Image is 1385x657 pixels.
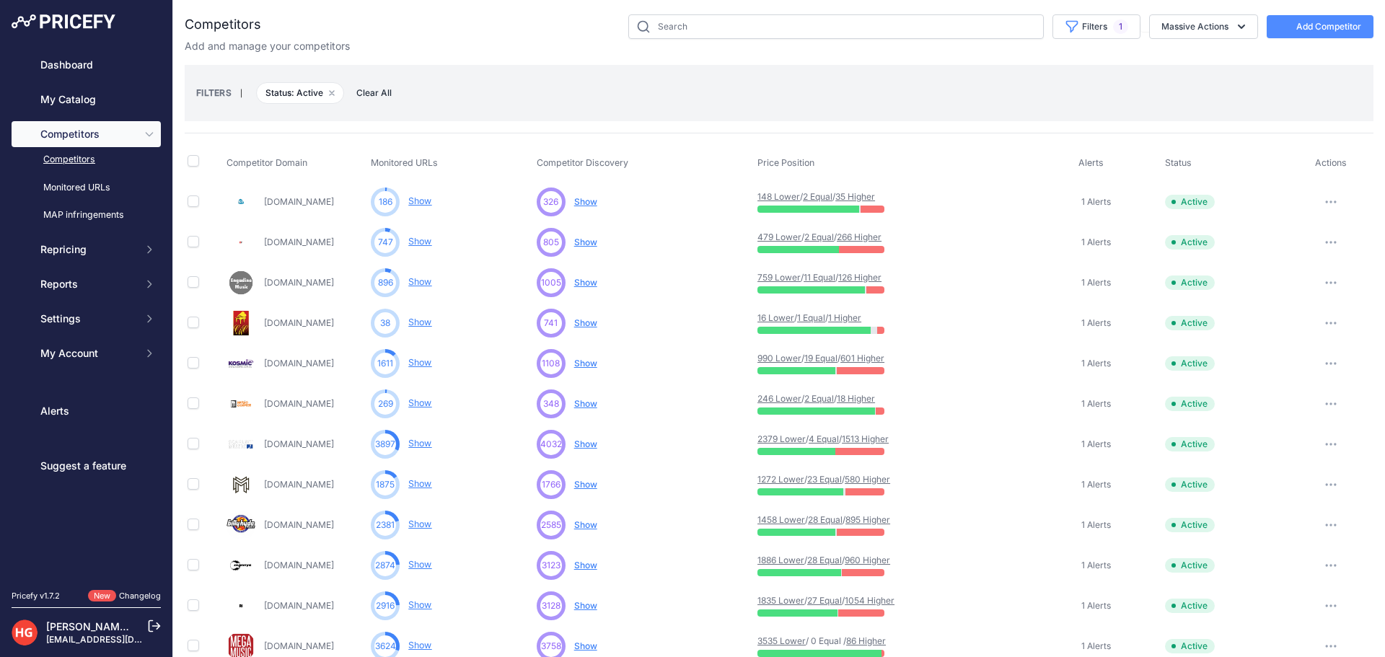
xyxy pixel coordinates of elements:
span: Show [574,398,597,409]
a: [DOMAIN_NAME] [264,479,334,490]
span: Competitor Discovery [537,157,628,168]
span: 3897 [375,438,395,451]
span: Competitor Domain [227,157,307,168]
a: 2379 Lower [757,433,806,444]
a: 1 Alerts [1078,356,1111,371]
p: / / [757,474,850,485]
a: 4 Equal [809,433,839,444]
a: 1458 Lower [757,514,805,525]
button: My Account [12,340,161,366]
a: 1 Higher [828,312,861,323]
a: [EMAIL_ADDRESS][DOMAIN_NAME] [46,634,197,645]
span: Show [574,317,597,328]
span: 2874 [375,559,395,572]
span: Reports [40,277,135,291]
span: 1875 [376,478,395,491]
a: 28 Equal [808,514,843,525]
a: 1 Equal [797,312,825,323]
span: 1 Alerts [1081,519,1111,531]
p: Add and manage your competitors [185,39,350,53]
p: / / [757,272,850,283]
a: Show [408,195,431,206]
a: [DOMAIN_NAME] [264,398,334,409]
a: 1054 Higher [845,595,894,606]
a: Alerts [12,398,161,424]
span: Active [1165,356,1215,371]
span: 3758 [541,640,561,653]
a: 2 Equal [804,393,834,404]
a: 35 Higher [835,191,875,202]
button: Massive Actions [1149,14,1258,39]
a: Show [408,599,431,610]
a: Changelog [119,591,161,601]
a: 1 Alerts [1078,639,1111,653]
span: 896 [378,276,393,289]
a: My Catalog [12,87,161,113]
button: Competitors [12,121,161,147]
a: 990 Lower [757,353,801,363]
span: 1 Alerts [1081,560,1111,571]
a: 86 Higher [846,635,886,646]
span: 1 Alerts [1081,358,1111,369]
a: 1835 Lower [757,595,804,606]
input: Search [628,14,1044,39]
span: Alerts [1078,157,1104,168]
a: 1 Alerts [1078,235,1111,250]
span: Actions [1315,157,1347,168]
p: / 0 Equal / [757,635,850,647]
a: [DOMAIN_NAME] [264,196,334,207]
a: 3535 Lower [757,635,806,646]
span: Active [1165,477,1215,492]
p: / / [757,433,850,445]
span: Repricing [40,242,135,257]
a: 1513 Higher [842,433,889,444]
span: Show [574,519,597,530]
a: [PERSON_NAME] Guitars [46,620,167,632]
a: 1 Alerts [1078,195,1111,209]
a: 580 Higher [845,474,890,485]
span: Show [574,640,597,651]
a: Show [408,559,431,570]
span: 1 Alerts [1081,237,1111,248]
a: Monitored URLs [12,175,161,200]
a: 1 Alerts [1078,518,1111,532]
p: / / [757,555,850,566]
a: Show [408,397,431,408]
span: 348 [543,397,559,410]
span: 269 [378,397,393,410]
span: Show [574,277,597,288]
span: 326 [543,195,558,208]
a: [DOMAIN_NAME] [264,317,334,328]
span: Show [574,438,597,449]
span: 747 [378,236,393,249]
p: / / [757,514,850,526]
p: / / [757,393,850,405]
a: MAP infringements [12,203,161,228]
a: 1 Alerts [1078,316,1111,330]
a: 2 Equal [804,232,834,242]
span: 1611 [377,357,393,370]
button: Repricing [12,237,161,263]
p: / / [757,312,850,324]
span: 1766 [542,478,560,491]
span: Monitored URLs [371,157,438,168]
span: New [88,590,116,602]
button: Filters1 [1052,14,1140,39]
span: 1 Alerts [1081,438,1111,450]
a: 19 Equal [804,353,837,363]
span: 1 Alerts [1081,277,1111,288]
a: [DOMAIN_NAME] [264,438,334,449]
span: 1 Alerts [1081,640,1111,652]
a: [DOMAIN_NAME] [264,519,334,530]
span: Status [1165,157,1192,168]
a: Show [408,478,431,489]
a: Show [408,438,431,449]
span: 1108 [542,357,560,370]
a: 960 Higher [845,555,890,565]
span: 2585 [541,519,561,532]
a: 601 Higher [840,353,884,363]
a: Show [408,317,431,327]
span: 2916 [376,599,395,612]
a: [DOMAIN_NAME] [264,237,334,247]
span: 741 [544,317,558,330]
